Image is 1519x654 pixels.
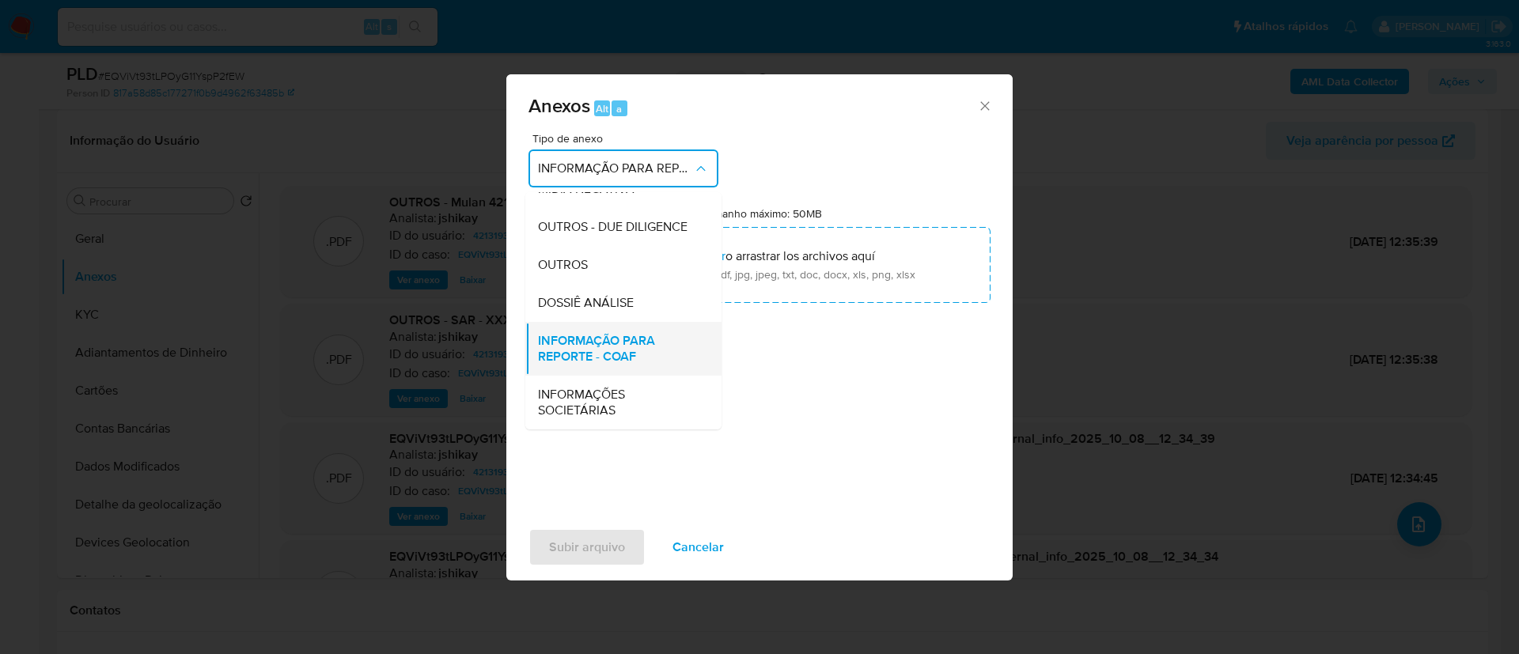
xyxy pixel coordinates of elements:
span: Alt [596,101,608,116]
span: INFORMAÇÕES SOCIETÁRIAS [538,387,699,418]
span: Tipo de anexo [532,133,722,144]
button: INFORMAÇÃO PARA REPORTE - COAF [528,149,718,187]
button: Cerrar [977,98,991,112]
span: INFORMAÇÃO PARA REPORTE - COAF [538,161,693,176]
span: INFORMAÇÃO PARA REPORTE - COAF [538,333,699,365]
span: OUTROS [538,257,588,273]
span: Cancelar [672,530,724,565]
span: DOSSIÊ ANÁLISE [538,295,634,311]
span: OUTROS - DUE DILIGENCE [538,219,688,235]
button: Cancelar [652,528,744,566]
span: Anexos [528,92,590,119]
span: MIDIA NEGATIVA [538,181,634,197]
span: a [616,101,622,116]
label: Tamanho máximo: 50MB [703,206,822,221]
